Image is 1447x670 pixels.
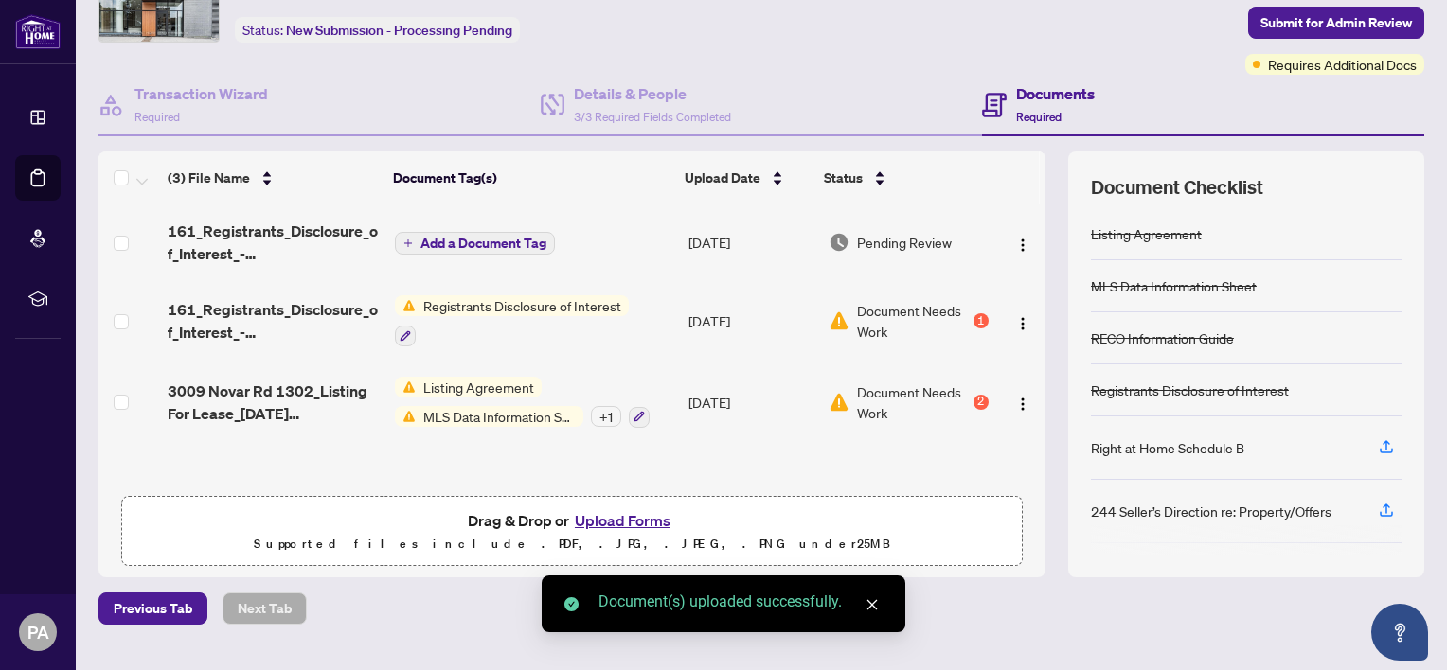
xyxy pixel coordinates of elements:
[1371,604,1428,661] button: Open asap
[677,151,816,204] th: Upload Date
[1008,387,1038,417] button: Logo
[168,298,379,344] span: 161_Registrants_Disclosure_of_Interest_-_Disposition_of_Property_-_OREA 1.pdf
[468,508,676,533] span: Drag & Drop or
[569,508,676,533] button: Upload Forms
[857,381,970,423] span: Document Needs Work
[395,295,629,346] button: Status IconRegistrants Disclosure of Interest
[1268,54,1417,75] span: Requires Additional Docs
[395,295,416,316] img: Status Icon
[1091,275,1257,296] div: MLS Data Information Sheet
[395,406,416,427] img: Status Icon
[134,82,268,105] h4: Transaction Wizard
[1008,306,1038,336] button: Logo
[1015,316,1030,331] img: Logo
[114,593,192,624] span: Previous Tab
[681,280,821,361] td: [DATE]
[27,619,49,645] span: PA
[223,592,307,625] button: Next Tab
[591,406,621,427] div: + 1
[385,151,677,204] th: Document Tag(s)
[829,232,849,253] img: Document Status
[1248,7,1424,39] button: Submit for Admin Review
[416,406,583,427] span: MLS Data Information Sheet
[168,220,379,265] span: 161_Registrants_Disclosure_of_Interest_-_Disposition_of_Property_-_OREA 2.pdf
[1008,227,1038,257] button: Logo
[395,377,416,397] img: Status Icon
[168,379,379,425] span: 3009 Novar Rd 1302_Listing For Lease_[DATE] 11_37_51.pdf
[862,594,883,615] a: Close
[1091,327,1234,348] div: RECO Information Guide
[1091,174,1263,201] span: Document Checklist
[857,232,952,253] span: Pending Review
[681,204,821,280] td: [DATE]
[395,231,555,256] button: Add a Document Tag
[681,361,821,443] td: [DATE]
[1091,501,1331,521] div: 244 Seller’s Direction re: Property/Offers
[395,377,650,428] button: Status IconListing AgreementStatus IconMLS Data Information Sheet+1
[866,598,879,611] span: close
[134,110,180,124] span: Required
[160,151,385,204] th: (3) File Name
[564,597,579,611] span: check-circle
[829,310,849,331] img: Document Status
[1016,110,1062,124] span: Required
[1016,82,1095,105] h4: Documents
[1091,379,1289,400] div: Registrants Disclosure of Interest
[857,300,970,342] span: Document Needs Work
[416,295,629,316] span: Registrants Disclosure of Interest
[816,151,991,204] th: Status
[598,591,883,613] div: Document(s) uploaded successfully.
[420,237,546,250] span: Add a Document Tag
[829,392,849,413] img: Document Status
[1260,8,1412,38] span: Submit for Admin Review
[98,592,207,625] button: Previous Tab
[403,238,413,248] span: plus
[15,14,61,49] img: logo
[974,313,989,328] div: 1
[134,533,1010,555] p: Supported files include .PDF, .JPG, .JPEG, .PNG under 25 MB
[122,497,1022,567] span: Drag & Drop orUpload FormsSupported files include .PDF, .JPG, .JPEG, .PNG under25MB
[416,377,542,397] span: Listing Agreement
[1015,397,1030,412] img: Logo
[824,167,863,188] span: Status
[974,395,989,410] div: 2
[168,167,250,188] span: (3) File Name
[395,232,555,255] button: Add a Document Tag
[286,22,512,39] span: New Submission - Processing Pending
[1015,238,1030,253] img: Logo
[1091,223,1202,244] div: Listing Agreement
[1091,437,1244,458] div: Right at Home Schedule B
[574,110,731,124] span: 3/3 Required Fields Completed
[574,82,731,105] h4: Details & People
[235,17,520,43] div: Status:
[685,167,760,188] span: Upload Date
